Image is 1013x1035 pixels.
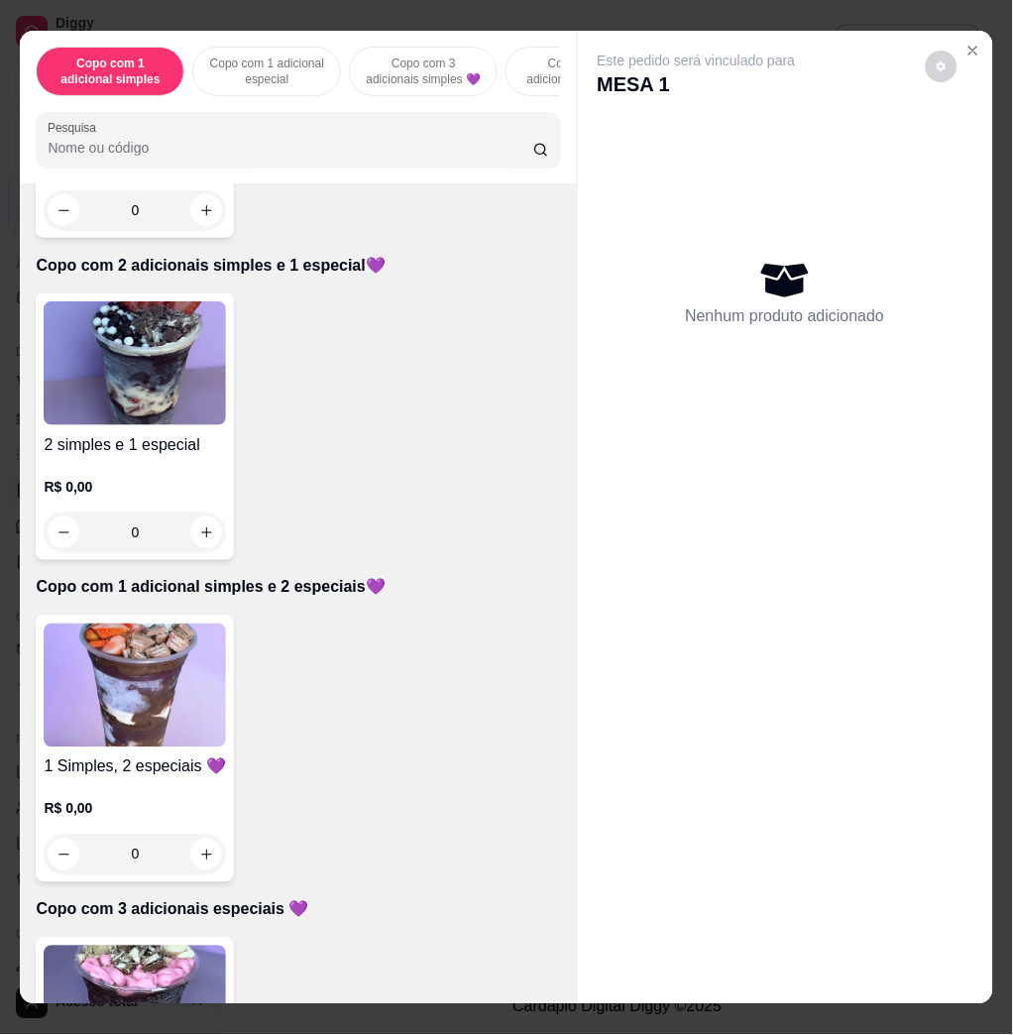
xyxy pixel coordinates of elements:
p: Copo com 1 adicional simples e 2 especiais💜 [36,576,560,600]
p: Copo com 3 adicionais especiais 💜 [36,898,560,922]
p: MESA 1 [598,70,796,98]
input: Pesquisa [48,138,533,158]
p: Copo com 1 adicional simples [53,56,168,87]
p: R$ 0,00 [44,477,226,497]
p: Copo com 1 adicional especial [209,56,324,87]
p: Este pedido será vinculado para [598,51,796,70]
p: Copo com 2 adicionais simples e 1 especial💜 [522,56,637,87]
p: Copo com 2 adicionais simples e 1 especial💜 [36,254,560,278]
h4: 2 simples e 1 especial [44,433,226,457]
img: product-image [44,624,226,747]
p: Nenhum produto adicionado [686,304,885,328]
button: decrease-product-quantity [926,51,957,82]
p: Copo com 3 adicionais simples 💜 [366,56,481,87]
button: Close [957,35,989,66]
img: product-image [44,301,226,425]
h4: 1 Simples, 2 especiais 💜 [44,755,226,779]
label: Pesquisa [48,119,103,136]
p: R$ 0,00 [44,799,226,819]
